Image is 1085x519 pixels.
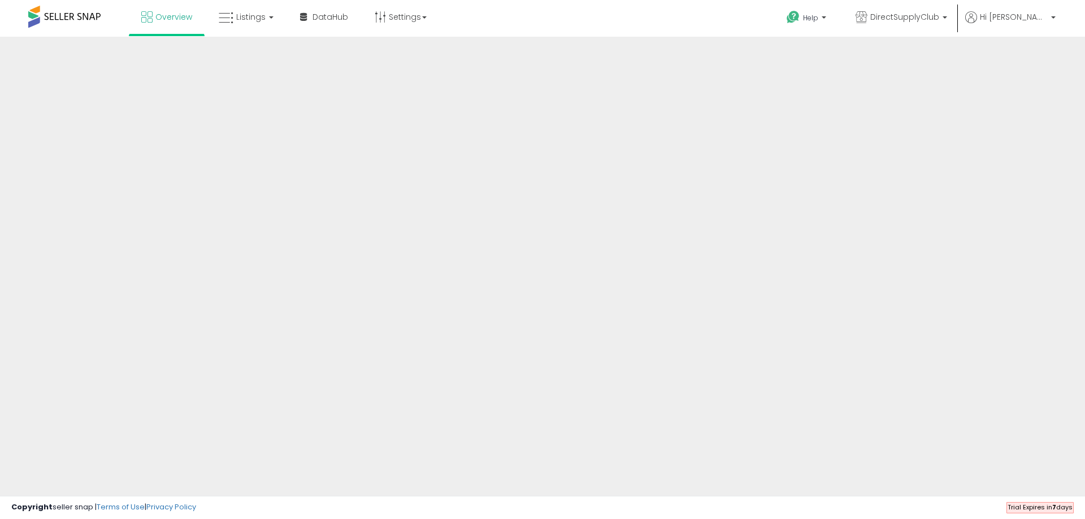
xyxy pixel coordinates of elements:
span: DataHub [313,11,348,23]
a: Terms of Use [97,501,145,512]
b: 7 [1052,503,1056,512]
span: Trial Expires in days [1008,503,1073,512]
i: Get Help [786,10,800,24]
strong: Copyright [11,501,53,512]
span: Help [803,13,818,23]
span: DirectSupplyClub [870,11,939,23]
span: Overview [155,11,192,23]
div: seller snap | | [11,502,196,513]
span: Hi [PERSON_NAME] [980,11,1048,23]
a: Help [778,2,837,37]
span: Listings [236,11,266,23]
a: Privacy Policy [146,501,196,512]
a: Hi [PERSON_NAME] [965,11,1056,37]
